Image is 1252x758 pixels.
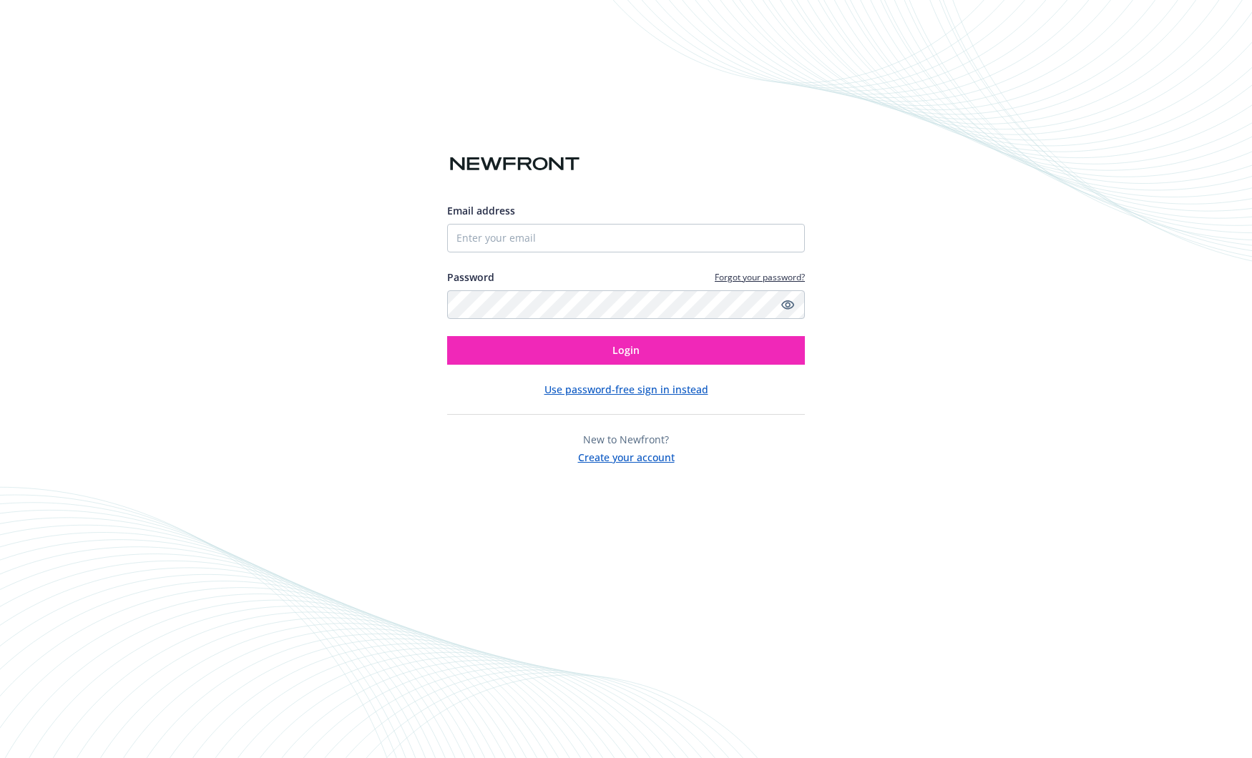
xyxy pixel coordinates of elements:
[447,204,515,217] span: Email address
[447,270,494,285] label: Password
[544,382,708,397] button: Use password-free sign in instead
[447,290,805,319] input: Enter your password
[715,271,805,283] a: Forgot your password?
[612,343,640,357] span: Login
[583,433,669,446] span: New to Newfront?
[447,224,805,252] input: Enter your email
[578,447,675,465] button: Create your account
[779,296,796,313] a: Show password
[447,336,805,365] button: Login
[447,152,582,177] img: Newfront logo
